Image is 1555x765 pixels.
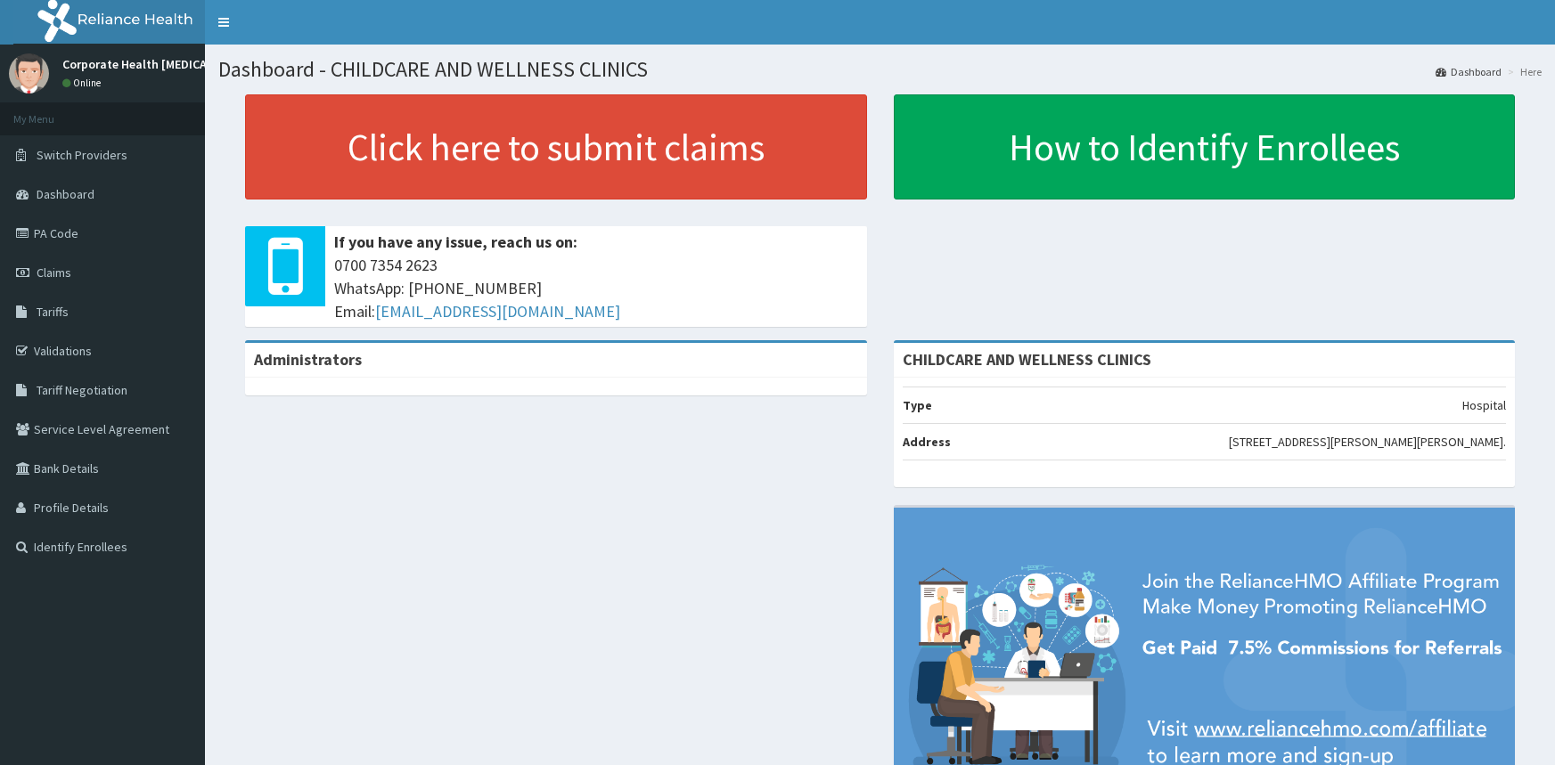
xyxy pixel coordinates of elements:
[334,254,858,322] span: 0700 7354 2623 WhatsApp: [PHONE_NUMBER] Email:
[1436,64,1502,79] a: Dashboard
[245,94,867,199] a: Click here to submit claims
[903,434,951,450] b: Address
[1229,433,1506,451] p: [STREET_ADDRESS][PERSON_NAME][PERSON_NAME].
[62,77,105,89] a: Online
[218,58,1542,81] h1: Dashboard - CHILDCARE AND WELLNESS CLINICS
[37,186,94,202] span: Dashboard
[62,58,252,70] p: Corporate Health [MEDICAL_DATA]
[1462,396,1506,414] p: Hospital
[37,382,127,398] span: Tariff Negotiation
[37,264,71,281] span: Claims
[894,94,1516,199] a: How to Identify Enrollees
[37,147,127,163] span: Switch Providers
[1503,64,1542,79] li: Here
[9,53,49,94] img: User Image
[254,349,362,370] b: Administrators
[37,304,69,320] span: Tariffs
[903,397,932,413] b: Type
[375,301,620,321] a: [EMAIL_ADDRESS][DOMAIN_NAME]
[903,349,1151,370] strong: CHILDCARE AND WELLNESS CLINICS
[334,232,577,252] b: If you have any issue, reach us on:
